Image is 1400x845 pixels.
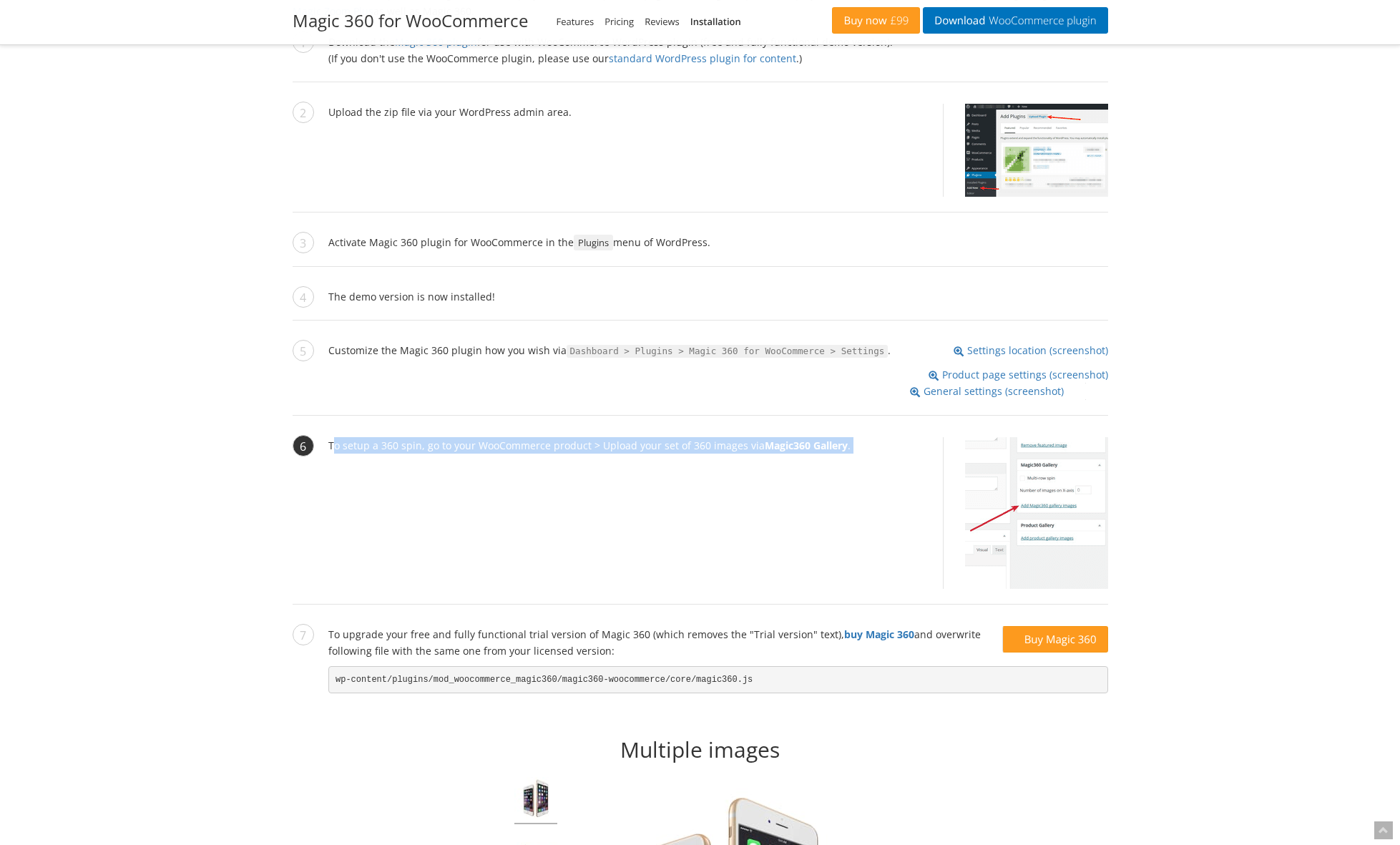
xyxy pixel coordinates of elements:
li: Activate Magic 360 plugin for WooCommerce in the menu of WordPress. [293,234,1108,267]
span: Plugins [574,235,613,250]
li: The demo version is now installed! [293,288,1108,321]
span: £99 [887,15,909,26]
a: Settings location (screenshot) [954,342,1108,358]
a: standard WordPress plugin for content [609,52,796,65]
a: DownloadWooCommerce plugin [923,7,1107,34]
li: To setup a 360 spin, go to your WooCommerce product > Upload your set of 360 images via . [293,437,1108,605]
h2: Magic 360 for WooCommerce [293,11,528,31]
a: Buy now£99 [832,7,920,34]
a: Upload Magic 360 plugin for Jigoshop in WordPress admin area [943,104,1108,197]
p: Customize the Magic 360 plugin how you wish via . [328,342,1108,359]
a: buy Magic 360 [844,627,914,641]
h2: Multiple images [293,737,1108,763]
a: Reviews [645,15,680,28]
a: Pricing [604,15,634,28]
img: ACwAAAAAAQABAAACADs= [1107,399,1108,400]
img: Upload Magic 360 plugin for Jigoshop in WordPress admin area [965,104,1108,197]
li: Upload the zip file via your WordPress admin area. [293,104,1108,213]
a: Upload Magic 360 spin images to WooCommerce product [943,437,1108,589]
a: Product page settings (screenshot) [929,366,1108,383]
a: Buy Magic 360 [1002,626,1108,653]
strong: Magic360 Gallery [765,439,848,452]
li: To upgrade your free and fully functional trial version of Magic 360 (which removes the "Trial ve... [293,626,1108,715]
a: Installation [690,15,741,28]
a: Features [557,15,594,28]
li: Download the for use with WooCommerce WordPress plugin (free and fully functional demo version). ... [293,34,1108,82]
img: ACwAAAAAAQABAAACADs= [1107,358,1108,359]
img: ACwAAAAAAQABAAACADs= [1107,383,1108,384]
a: General settings (screenshot) [910,383,1064,399]
pre: wp-content/plugins/mod_woocommerce_magic360/magic360-woocommerce/core/magic360.js [328,666,1108,693]
img: Upload Magic 360 spin images to WooCommerce product [965,437,1108,589]
code: Dashboard > Plugins > Magic 360 for WooCommerce > Settings [567,345,889,358]
span: WooCommerce plugin [985,15,1096,26]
